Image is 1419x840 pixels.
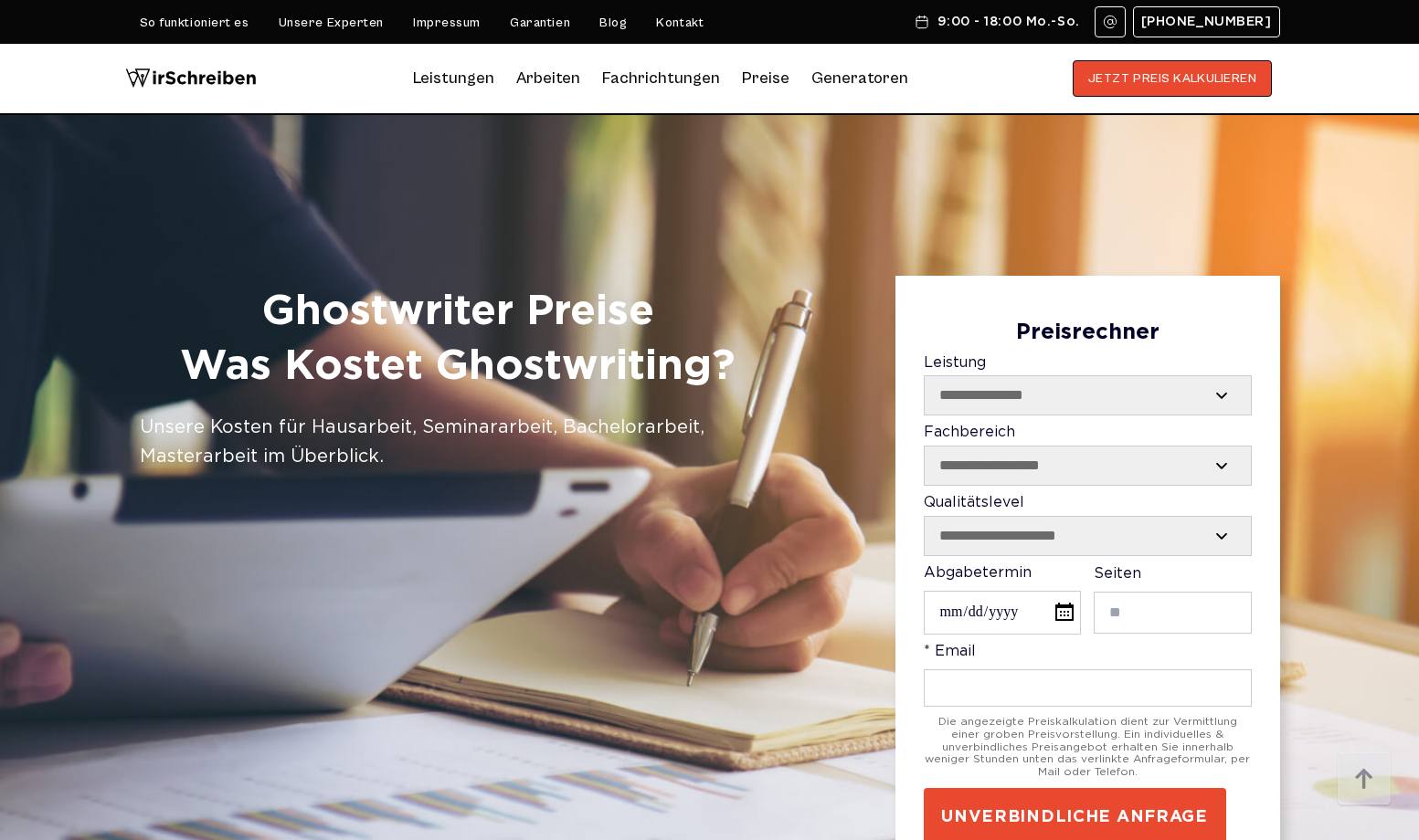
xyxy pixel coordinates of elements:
select: Leistung [925,376,1251,415]
input: * Email [924,669,1252,707]
span: 9:00 - 18:00 Mo.-So. [937,15,1079,29]
a: Blog [599,16,627,30]
img: logo wirschreiben [125,60,257,97]
a: Garantien [510,16,570,30]
label: * Email [924,644,1252,707]
a: So funktioniert es [140,16,249,30]
a: Preise [742,68,789,88]
div: Die angezeigte Preiskalkulation dient zur Vermittlung einer groben Preisvorstellung. Ein individu... [924,716,1252,779]
label: Qualitätslevel [924,495,1252,556]
span: Seiten [1094,567,1141,581]
a: Fachrichtungen [602,64,720,93]
a: Impressum [413,16,481,30]
a: Leistungen [413,64,494,93]
select: Qualitätslevel [925,517,1251,555]
button: JETZT PREIS KALKULIEREN [1073,60,1273,97]
a: Kontakt [656,16,704,30]
label: Fachbereich [924,425,1252,486]
input: Abgabetermin [924,591,1081,634]
label: Abgabetermin [924,565,1081,635]
div: Unsere Kosten für Hausarbeit, Seminararbeit, Bachelorarbeit, Masterarbeit im Überblick. [140,413,777,471]
a: Generatoren [811,64,908,93]
img: Schedule [914,15,930,29]
select: Fachbereich [925,446,1251,485]
h1: Ghostwriter Preise Was Kostet Ghostwriting? [140,285,777,394]
span: UNVERBINDLICHE ANFRAGE [941,806,1208,828]
img: button top [1337,752,1392,807]
span: [PHONE_NUMBER] [1141,15,1272,29]
label: Leistung [924,355,1252,416]
a: Unsere Experten [279,16,384,30]
div: Preisrechner [924,320,1252,346]
a: Arbeiten [516,64,580,93]
img: Email [1103,15,1117,29]
a: [PHONE_NUMBER] [1133,6,1280,37]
